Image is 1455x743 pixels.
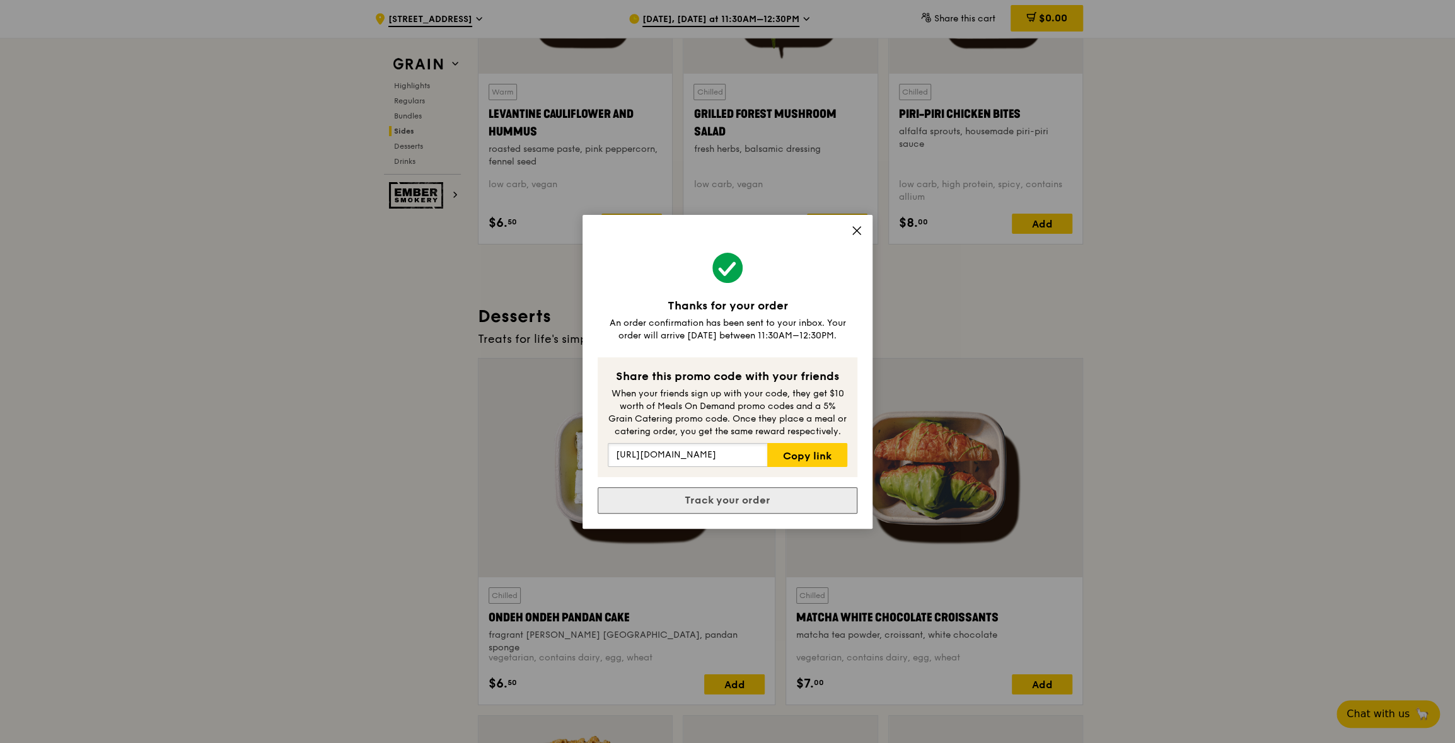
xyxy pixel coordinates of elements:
[598,317,857,342] div: An order confirmation has been sent to your inbox. Your order will arrive [DATE] between 11:30AM–...
[608,388,847,438] div: When your friends sign up with your code, they get $10 worth of Meals On Demand promo codes and a...
[767,443,847,467] a: Copy link
[608,367,847,385] div: Share this promo code with your friends
[598,487,857,514] a: Track your order
[598,297,857,314] div: Thanks for your order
